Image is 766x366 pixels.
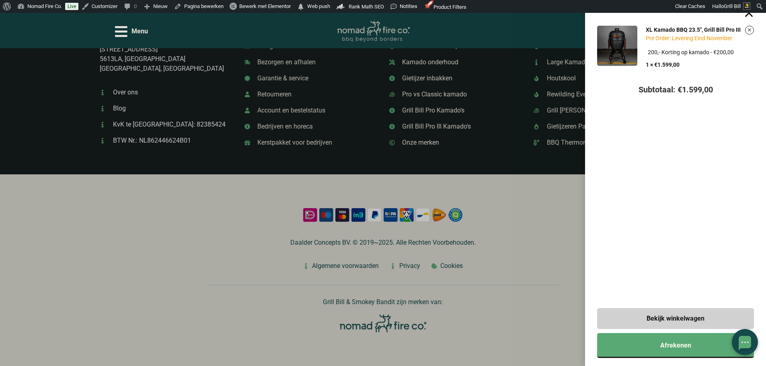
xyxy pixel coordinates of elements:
[297,1,305,12] span: 
[65,3,78,10] a: Live
[597,308,754,329] a: Bekijk winkelwagen
[724,3,741,9] span: Grill Bill
[713,49,717,55] span: €
[711,49,712,55] span: -
[597,333,754,358] a: Afrekenen
[646,61,653,68] span: 1 ×
[131,27,148,36] span: Menu
[597,26,637,66] img: Kamado BBQ Grill Bill Pro III Extra Large front
[239,3,291,9] span: Bewerk met Elementor
[648,48,742,57] dd: 200,- Korting op kamado
[646,27,741,33] a: XL Kamado BBQ 23.5", Grill Bill Pro III
[115,25,148,39] div: Open/Close Menu
[654,61,657,68] span: €
[349,4,384,10] span: Rank Math SEO
[660,342,691,349] span: Afrekenen
[646,34,742,43] p: Pre Order: Levering Eind November
[678,85,682,94] span: €
[647,315,704,322] span: Bekijk winkelwagen
[639,85,676,94] strong: Subtotaal:
[743,2,750,10] img: Avatar of Grill Bill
